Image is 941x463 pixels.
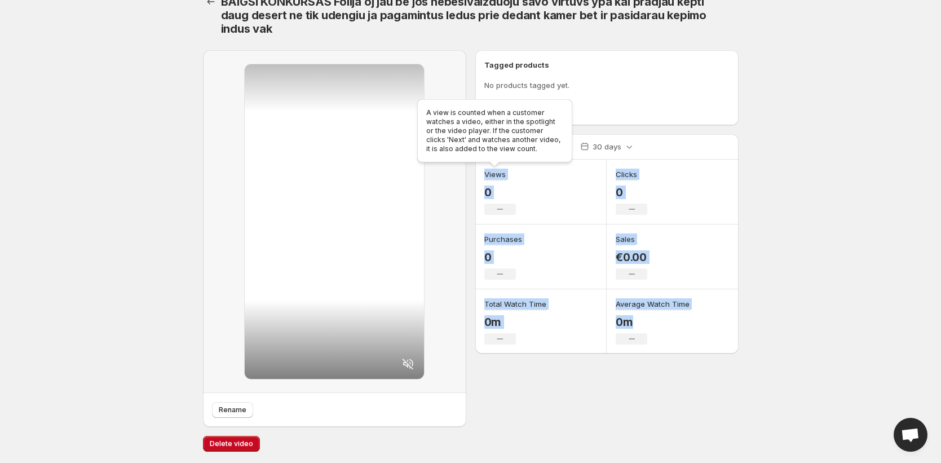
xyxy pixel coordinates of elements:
h3: Clicks [616,169,637,180]
p: 0 [484,250,522,264]
p: No products tagged yet. [484,80,730,91]
p: €0.00 [616,250,647,264]
p: 0 [484,186,516,199]
h6: Tagged products [484,59,730,70]
p: 0m [484,315,546,329]
h3: Sales [616,233,635,245]
button: Rename [212,402,253,418]
h3: Views [484,169,506,180]
p: 0m [616,315,690,329]
p: 30 days [593,141,621,152]
div: Open chat [894,418,927,452]
button: Delete video [203,436,260,452]
h3: Purchases [484,233,522,245]
h3: Total Watch Time [484,298,546,310]
h3: Average Watch Time [616,298,690,310]
span: Delete video [210,439,253,448]
span: Rename [219,405,246,415]
p: 0 [616,186,647,199]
